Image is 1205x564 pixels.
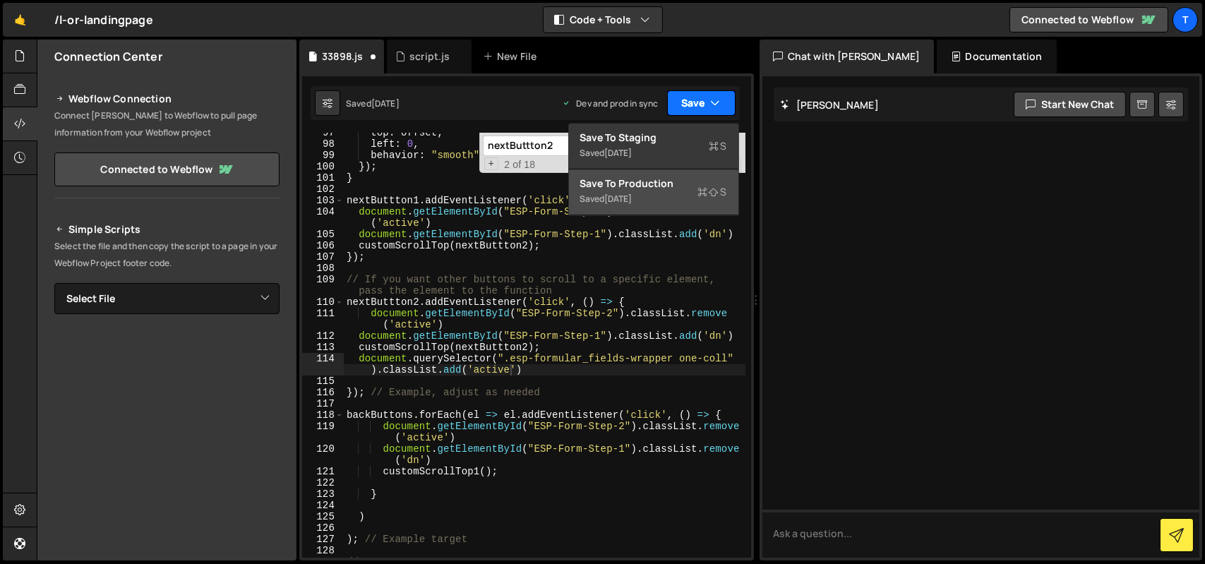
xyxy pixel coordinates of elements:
div: 103 [302,195,344,206]
div: /l-or-landingpage [54,11,153,28]
div: Saved [580,191,727,208]
div: 102 [302,184,344,195]
div: 125 [302,511,344,522]
div: 122 [302,477,344,488]
div: 120 [302,443,344,466]
div: [DATE] [605,193,633,205]
input: Search for [483,136,660,156]
div: Code + Tools [568,123,739,216]
span: Toggle Replace mode [484,157,499,170]
div: 108 [302,263,344,274]
span: Search In Selection [732,157,741,172]
p: Select the file and then copy the script to a page in your Webflow Project footer code. [54,238,280,272]
div: [DATE] [371,97,400,109]
div: Documentation [937,40,1056,73]
div: 124 [302,500,344,511]
div: script.js [409,49,450,64]
div: 116 [302,387,344,398]
div: 112 [302,330,344,342]
button: Code + Tools [544,7,662,32]
h2: Connection Center [54,49,162,64]
div: 107 [302,251,344,263]
div: 110 [302,296,344,308]
div: 33898.js [322,49,363,64]
div: 121 [302,466,344,477]
h2: Simple Scripts [54,221,280,238]
a: 🤙 [3,3,37,37]
div: 127 [302,534,344,545]
div: 118 [302,409,344,421]
span: 2 of 18 [498,159,541,170]
button: Save to ProductionS Saved[DATE] [569,169,738,215]
span: S [709,139,727,153]
div: 128 [302,545,344,556]
div: New File [483,49,542,64]
p: Connect [PERSON_NAME] to Webflow to pull page information from your Webflow project [54,107,280,141]
div: 97 [302,127,344,138]
span: S [698,185,727,199]
div: 105 [302,229,344,240]
iframe: YouTube video player [54,337,281,464]
div: 113 [302,342,344,353]
div: 100 [302,161,344,172]
div: Save to Production [580,176,727,191]
div: [DATE] [605,147,633,159]
div: 98 [302,138,344,150]
div: 111 [302,308,344,330]
a: Connected to Webflow [54,152,280,186]
div: 104 [302,206,344,229]
div: Save to Staging [580,131,727,145]
div: Chat with [PERSON_NAME] [760,40,935,73]
div: 114 [302,353,344,376]
div: 119 [302,421,344,443]
a: t [1173,7,1198,32]
a: Connected to Webflow [1009,7,1168,32]
h2: Webflow Connection [54,90,280,107]
div: 109 [302,274,344,296]
div: Saved [346,97,400,109]
h2: [PERSON_NAME] [781,98,879,112]
button: Save [667,90,736,116]
button: Save to StagingS Saved[DATE] [569,124,738,169]
div: 123 [302,488,344,500]
div: Dev and prod in sync [562,97,658,109]
div: 117 [302,398,344,409]
button: Start new chat [1014,92,1126,117]
div: 101 [302,172,344,184]
div: Saved [580,145,727,162]
div: 99 [302,150,344,161]
div: 126 [302,522,344,534]
div: 115 [302,376,344,387]
div: 106 [302,240,344,251]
